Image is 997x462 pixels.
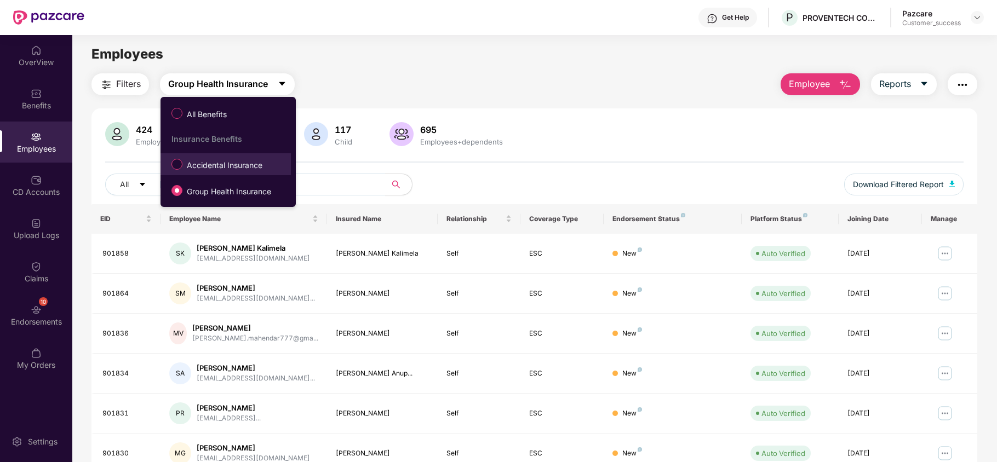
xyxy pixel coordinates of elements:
button: Download Filtered Report [844,174,964,195]
div: ESC [529,408,595,419]
th: Joining Date [839,204,922,234]
span: Group Health Insurance [168,77,268,91]
div: New [622,408,642,419]
div: Pazcare [902,8,961,19]
div: 901858 [102,249,152,259]
div: [PERSON_NAME] [336,328,429,339]
div: Child [333,137,354,146]
div: MV [169,322,186,344]
img: svg+xml;base64,PHN2ZyBpZD0iRW5kb3JzZW1lbnRzIiB4bWxucz0iaHR0cDovL3d3dy53My5vcmcvMjAwMC9zdmciIHdpZH... [31,304,42,315]
div: New [622,288,642,299]
img: svg+xml;base64,PHN2ZyB4bWxucz0iaHR0cDovL3d3dy53My5vcmcvMjAwMC9zdmciIHhtbG5zOnhsaW5rPSJodHRwOi8vd3... [839,78,852,91]
div: 117 [333,124,354,135]
div: ESC [529,328,595,339]
th: Insured Name [327,204,438,234]
img: svg+xml;base64,PHN2ZyB4bWxucz0iaHR0cDovL3d3dy53My5vcmcvMjAwMC9zdmciIHdpZHRoPSI4IiBoZWlnaHQ9IjgiIH... [638,247,642,252]
img: svg+xml;base64,PHN2ZyB4bWxucz0iaHR0cDovL3d3dy53My5vcmcvMjAwMC9zdmciIHdpZHRoPSI4IiBoZWlnaHQ9IjgiIH... [638,327,642,332]
div: 901836 [102,328,152,339]
div: Self [446,249,512,259]
span: Download Filtered Report [853,178,944,190]
div: ESC [529,249,595,259]
div: [EMAIL_ADDRESS][DOMAIN_NAME]... [197,373,315,384]
img: manageButton [936,365,954,382]
div: Customer_success [902,19,961,27]
div: PR [169,402,191,424]
img: manageButton [936,285,954,302]
div: [PERSON_NAME] Kalimela [336,249,429,259]
th: Employee Name [161,204,326,234]
div: SA [169,362,191,384]
div: [DATE] [847,249,913,259]
div: ESC [529,368,595,379]
span: search [385,180,406,189]
div: New [622,448,642,459]
div: [DATE] [847,288,913,299]
img: svg+xml;base64,PHN2ZyB4bWxucz0iaHR0cDovL3d3dy53My5vcmcvMjAwMC9zdmciIHdpZHRoPSI4IiBoZWlnaHQ9IjgiIH... [638,287,642,292]
div: [PERSON_NAME] [336,448,429,459]
div: [DATE] [847,368,913,379]
div: New [622,249,642,259]
span: Employee [789,77,830,91]
button: Filters [91,73,149,95]
div: 901834 [102,368,152,379]
div: Auto Verified [761,288,805,299]
button: Group Health Insurancecaret-down [160,73,295,95]
th: Relationship [438,204,521,234]
span: All [120,178,129,190]
div: [PERSON_NAME] [197,403,261,413]
div: Auto Verified [761,408,805,419]
div: [EMAIL_ADDRESS]... [197,413,261,424]
span: caret-down [139,181,146,189]
div: Self [446,448,512,459]
img: svg+xml;base64,PHN2ZyBpZD0iSG9tZSIgeG1sbnM9Imh0dHA6Ly93d3cudzMub3JnLzIwMDAvc3ZnIiB3aWR0aD0iMjAiIG... [31,45,42,56]
div: New [622,328,642,339]
div: [PERSON_NAME] Kalimela [197,243,310,253]
div: Auto Verified [761,368,805,379]
img: svg+xml;base64,PHN2ZyBpZD0iTXlfT3JkZXJzIiBkYXRhLW5hbWU9Ik15IE9yZGVycyIgeG1sbnM9Imh0dHA6Ly93d3cudz... [31,348,42,359]
span: Employees [91,46,163,62]
div: [DATE] [847,448,913,459]
div: SM [169,282,191,304]
div: [PERSON_NAME].mahendar777@gma... [192,333,318,344]
img: svg+xml;base64,PHN2ZyB4bWxucz0iaHR0cDovL3d3dy53My5vcmcvMjAwMC9zdmciIHdpZHRoPSIyNCIgaGVpZ2h0PSIyNC... [956,78,969,91]
img: svg+xml;base64,PHN2ZyB4bWxucz0iaHR0cDovL3d3dy53My5vcmcvMjAwMC9zdmciIHhtbG5zOnhsaW5rPSJodHRwOi8vd3... [389,122,414,146]
div: Settings [25,436,61,447]
span: Group Health Insurance [182,186,276,198]
img: svg+xml;base64,PHN2ZyB4bWxucz0iaHR0cDovL3d3dy53My5vcmcvMjAwMC9zdmciIHhtbG5zOnhsaW5rPSJodHRwOi8vd3... [105,122,129,146]
div: Auto Verified [761,248,805,259]
div: Self [446,288,512,299]
span: Relationship [446,215,504,223]
img: svg+xml;base64,PHN2ZyB4bWxucz0iaHR0cDovL3d3dy53My5vcmcvMjAwMC9zdmciIHhtbG5zOnhsaW5rPSJodHRwOi8vd3... [304,122,328,146]
div: [PERSON_NAME] [197,443,310,453]
div: [PERSON_NAME] Anup... [336,368,429,379]
div: [PERSON_NAME] [336,288,429,299]
div: [EMAIL_ADDRESS][DOMAIN_NAME]... [197,293,315,304]
div: [PERSON_NAME] [197,363,315,373]
img: svg+xml;base64,PHN2ZyBpZD0iVXBsb2FkX0xvZ3MiIGRhdGEtbmFtZT0iVXBsb2FkIExvZ3MiIHhtbG5zPSJodHRwOi8vd3... [31,218,42,229]
img: manageButton [936,405,954,422]
div: Employees+dependents [418,137,505,146]
img: svg+xml;base64,PHN2ZyB4bWxucz0iaHR0cDovL3d3dy53My5vcmcvMjAwMC9zdmciIHdpZHRoPSI4IiBoZWlnaHQ9IjgiIH... [638,367,642,372]
img: svg+xml;base64,PHN2ZyBpZD0iQ2xhaW0iIHhtbG5zPSJodHRwOi8vd3d3LnczLm9yZy8yMDAwL3N2ZyIgd2lkdGg9IjIwIi... [31,261,42,272]
span: caret-down [920,79,929,89]
div: [PERSON_NAME] [197,283,315,293]
div: Get Help [722,13,749,22]
img: svg+xml;base64,PHN2ZyBpZD0iSGVscC0zMngzMiIgeG1sbnM9Imh0dHA6Ly93d3cudzMub3JnLzIwMDAvc3ZnIiB3aWR0aD... [707,13,718,24]
img: New Pazcare Logo [13,10,84,25]
div: Platform Status [750,215,830,223]
img: svg+xml;base64,PHN2ZyBpZD0iRHJvcGRvd24tMzJ4MzIiIHhtbG5zPSJodHRwOi8vd3d3LnczLm9yZy8yMDAwL3N2ZyIgd2... [973,13,982,22]
img: svg+xml;base64,PHN2ZyBpZD0iQmVuZWZpdHMiIHhtbG5zPSJodHRwOi8vd3d3LnczLm9yZy8yMDAwL3N2ZyIgd2lkdGg9Ij... [31,88,42,99]
span: Filters [116,77,141,91]
span: All Benefits [182,108,231,120]
span: caret-down [278,79,287,89]
th: Coverage Type [520,204,604,234]
div: 901831 [102,408,152,419]
span: Employee Name [169,215,310,223]
div: Auto Verified [761,448,805,459]
img: manageButton [936,325,954,342]
img: svg+xml;base64,PHN2ZyB4bWxucz0iaHR0cDovL3d3dy53My5vcmcvMjAwMC9zdmciIHdpZHRoPSI4IiBoZWlnaHQ9IjgiIH... [681,213,685,217]
div: Self [446,328,512,339]
img: svg+xml;base64,PHN2ZyB4bWxucz0iaHR0cDovL3d3dy53My5vcmcvMjAwMC9zdmciIHdpZHRoPSI4IiBoZWlnaHQ9IjgiIH... [803,213,807,217]
div: Employees [134,137,175,146]
div: [EMAIL_ADDRESS][DOMAIN_NAME] [197,253,310,264]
